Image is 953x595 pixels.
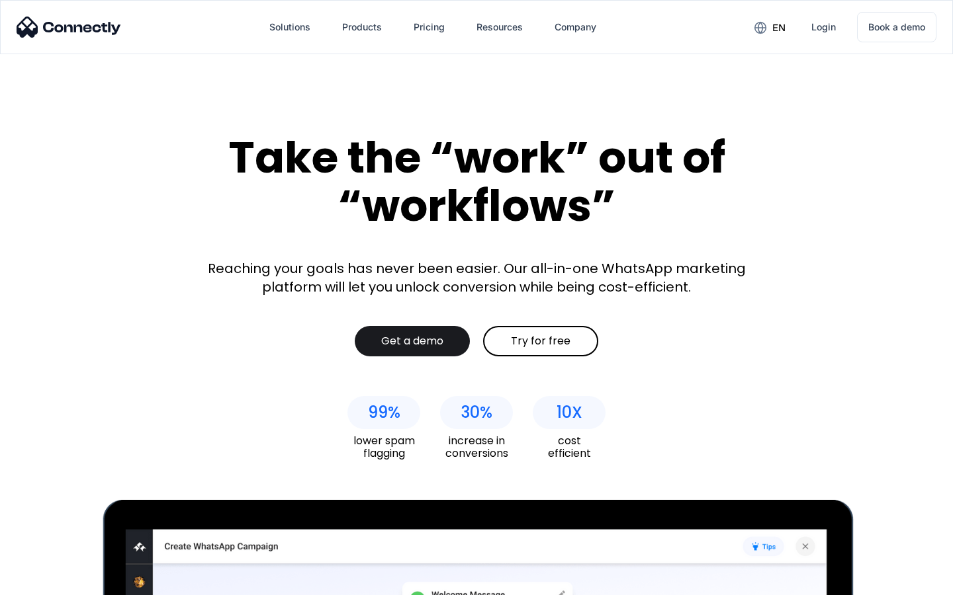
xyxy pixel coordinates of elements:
[26,572,79,590] ul: Language list
[555,18,596,36] div: Company
[811,18,836,36] div: Login
[403,11,455,43] a: Pricing
[414,18,445,36] div: Pricing
[381,335,443,348] div: Get a demo
[269,18,310,36] div: Solutions
[511,335,570,348] div: Try for free
[483,326,598,356] a: Try for free
[368,403,400,422] div: 99%
[13,572,79,590] aside: Language selected: English
[461,403,492,422] div: 30%
[557,403,582,422] div: 10X
[342,18,382,36] div: Products
[801,11,846,43] a: Login
[17,17,121,38] img: Connectly Logo
[179,134,774,229] div: Take the “work” out of “workflows”
[355,326,470,356] a: Get a demo
[533,434,606,459] div: cost efficient
[476,18,523,36] div: Resources
[440,434,513,459] div: increase in conversions
[772,19,786,37] div: en
[199,259,754,296] div: Reaching your goals has never been easier. Our all-in-one WhatsApp marketing platform will let yo...
[347,434,420,459] div: lower spam flagging
[857,12,936,42] a: Book a demo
